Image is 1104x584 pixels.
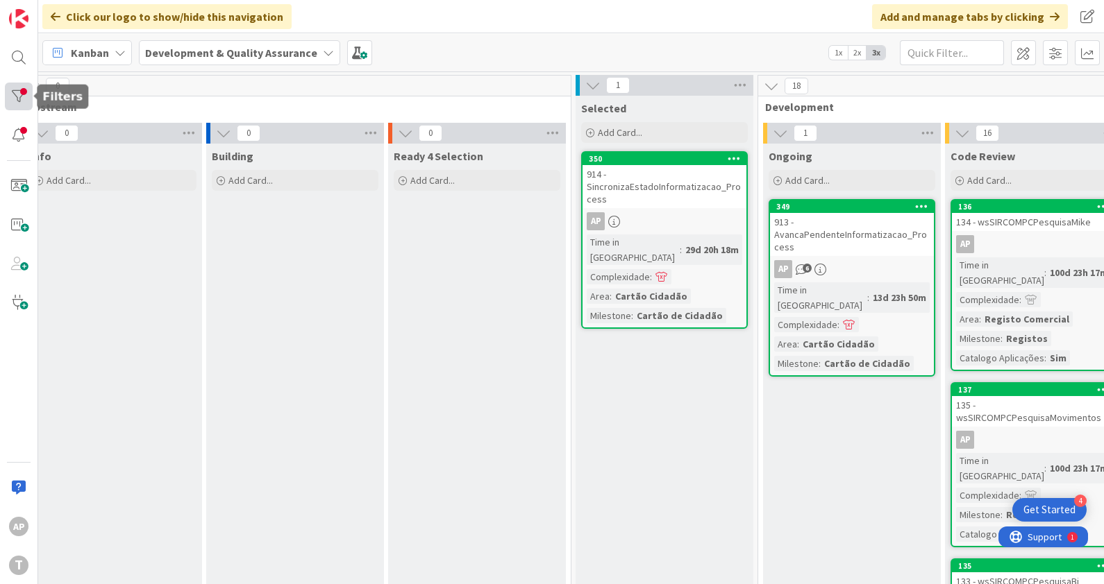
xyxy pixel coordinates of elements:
div: Registos [1003,507,1051,522]
div: Area [774,336,797,352]
a: 350914 - SincronizaEstadoInformatizacao_ProcessAPTime in [GEOGRAPHIC_DATA]:29d 20h 18mComplexidad... [581,151,748,329]
span: 1 [794,125,817,141]
span: Ongoing [769,149,812,163]
div: 914 - SincronizaEstadoInformatizacao_Process [583,165,746,208]
span: Add Card... [598,126,642,139]
div: Time in [GEOGRAPHIC_DATA] [956,257,1044,288]
span: : [819,356,821,371]
span: : [1044,265,1046,280]
div: Area [587,289,610,304]
div: Time in [GEOGRAPHIC_DATA] [587,234,680,265]
span: 1 [606,77,630,94]
div: Catalogo Aplicações [956,526,1044,542]
span: 0 [55,125,78,141]
span: Selected [581,101,626,115]
div: Cartão Cidadão [612,289,691,304]
div: AP [956,235,974,253]
div: Add and manage tabs by clicking [872,4,1068,29]
img: Visit kanbanzone.com [9,9,28,28]
div: Sim [1046,350,1070,366]
span: : [1019,292,1021,307]
span: Upstream [26,100,553,114]
span: 16 [976,125,999,141]
input: Quick Filter... [900,40,1004,65]
div: AP [956,431,974,449]
div: Cartão de Cidadão [821,356,914,371]
span: Add Card... [47,174,91,187]
div: AP [774,260,792,278]
span: Kanban [71,44,109,61]
span: Add Card... [967,174,1012,187]
span: : [631,308,633,323]
div: Milestone [587,308,631,323]
span: Ready 4 Selection [394,149,483,163]
span: 0 [46,78,69,94]
span: : [867,290,869,305]
div: Get Started [1023,503,1076,517]
span: : [979,311,981,327]
span: 3x [867,46,885,60]
div: 350 [589,154,746,164]
span: : [650,269,652,284]
div: Area [956,311,979,327]
span: 0 [237,125,260,141]
div: 349 [776,202,934,212]
div: Click our logo to show/hide this navigation [42,4,292,29]
div: Complexidade [774,317,837,332]
span: : [680,242,682,257]
div: 350 [583,153,746,165]
div: Time in [GEOGRAPHIC_DATA] [774,282,867,313]
span: 1x [829,46,848,60]
b: Development & Quality Assurance [145,46,317,60]
span: Info [30,149,51,163]
span: Add Card... [785,174,830,187]
span: : [797,336,799,352]
div: Catalogo Aplicações [956,350,1044,366]
div: T [9,556,28,575]
div: Complexidade [956,488,1019,503]
span: Support [29,2,63,19]
span: Code Review [951,149,1015,163]
div: Milestone [956,331,1001,346]
a: 349913 - AvancaPendenteInformatizacao_ProcessAPTime in [GEOGRAPHIC_DATA]:13d 23h 50mComplexidade:... [769,199,935,377]
span: : [1044,350,1046,366]
div: AP [9,517,28,536]
div: AP [770,260,934,278]
div: Complexidade [587,269,650,284]
div: AP [587,212,605,230]
span: : [1001,331,1003,346]
span: : [1019,488,1021,503]
div: 350914 - SincronizaEstadoInformatizacao_Process [583,153,746,208]
div: Milestone [774,356,819,371]
span: Add Card... [228,174,273,187]
div: 349913 - AvancaPendenteInformatizacao_Process [770,200,934,256]
div: AP [583,212,746,230]
div: 349 [770,200,934,213]
div: Open Get Started checklist, remaining modules: 4 [1012,498,1087,522]
span: : [610,289,612,304]
div: Registo Comercial [981,311,1073,327]
span: : [837,317,839,332]
span: : [1044,461,1046,476]
div: 13d 23h 50m [869,290,930,305]
div: Milestone [956,507,1001,522]
span: Building [212,149,253,163]
div: Registos [1003,331,1051,346]
span: Add Card... [410,174,455,187]
div: Complexidade [956,292,1019,307]
div: 1 [72,6,76,17]
span: 18 [785,78,808,94]
div: 29d 20h 18m [682,242,742,257]
h5: Filters [42,90,83,103]
div: Cartão de Cidadão [633,308,726,323]
span: 6 [803,264,812,273]
span: 2x [848,46,867,60]
div: Time in [GEOGRAPHIC_DATA] [956,453,1044,483]
div: 4 [1074,495,1087,507]
div: 913 - AvancaPendenteInformatizacao_Process [770,213,934,256]
span: 0 [419,125,442,141]
span: : [1001,507,1003,522]
div: Cartão Cidadão [799,336,878,352]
